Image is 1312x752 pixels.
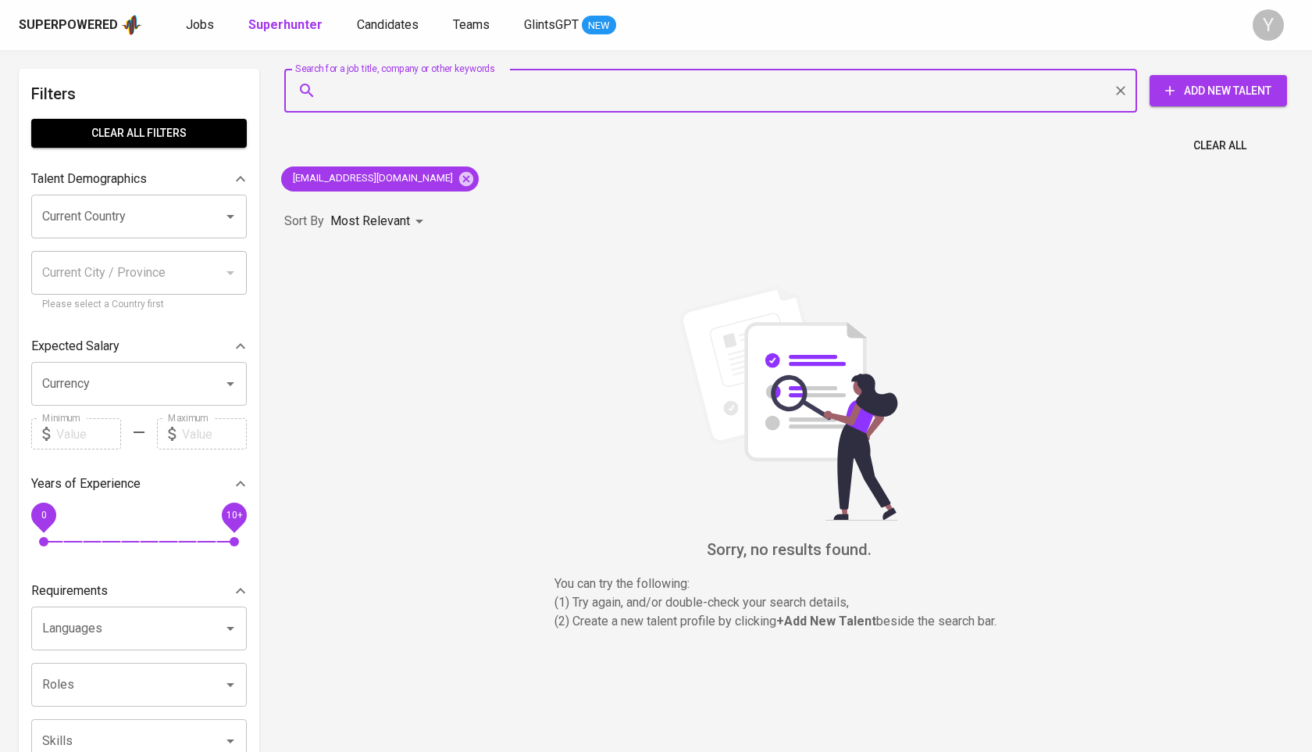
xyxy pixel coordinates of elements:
[672,286,906,521] img: file_searching.svg
[19,13,142,37] a: Superpoweredapp logo
[1162,81,1275,101] span: Add New Talent
[41,510,46,521] span: 0
[121,13,142,37] img: app logo
[31,474,141,493] p: Years of Experience
[31,575,247,607] div: Requirements
[248,17,323,32] b: Superhunter
[281,167,479,192] div: [EMAIL_ADDRESS][DOMAIN_NAME]
[330,212,410,231] p: Most Relevant
[776,614,876,628] b: + Add New Talent
[554,593,1023,612] p: (1) Try again, and/or double-check your search details,
[31,81,247,106] h6: Filters
[42,297,236,313] p: Please select a Country first
[248,16,326,35] a: Superhunter
[31,337,119,356] p: Expected Salary
[524,17,579,32] span: GlintsGPT
[56,418,121,449] input: Value
[44,124,234,143] span: Clear All filters
[453,16,493,35] a: Teams
[453,17,490,32] span: Teams
[330,207,429,236] div: Most Relevant
[186,17,214,32] span: Jobs
[186,16,217,35] a: Jobs
[31,582,108,600] p: Requirements
[182,418,247,449] input: Value
[357,17,419,32] span: Candidates
[219,730,241,752] button: Open
[284,212,324,231] p: Sort By
[284,537,1293,562] h6: Sorry, no results found.
[1187,131,1253,160] button: Clear All
[357,16,422,35] a: Candidates
[1150,75,1287,106] button: Add New Talent
[554,575,1023,593] p: You can try the following :
[554,612,1023,631] p: (2) Create a new talent profile by clicking beside the search bar.
[1110,80,1132,102] button: Clear
[31,163,247,195] div: Talent Demographics
[226,510,242,521] span: 10+
[1193,136,1246,156] span: Clear All
[219,674,241,696] button: Open
[31,468,247,500] div: Years of Experience
[219,618,241,639] button: Open
[31,119,247,148] button: Clear All filters
[1253,9,1284,41] div: Y
[219,373,241,395] button: Open
[19,16,118,34] div: Superpowered
[281,171,462,186] span: [EMAIL_ADDRESS][DOMAIN_NAME]
[582,18,616,34] span: NEW
[219,206,241,227] button: Open
[31,331,247,362] div: Expected Salary
[524,16,616,35] a: GlintsGPT NEW
[31,170,147,188] p: Talent Demographics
